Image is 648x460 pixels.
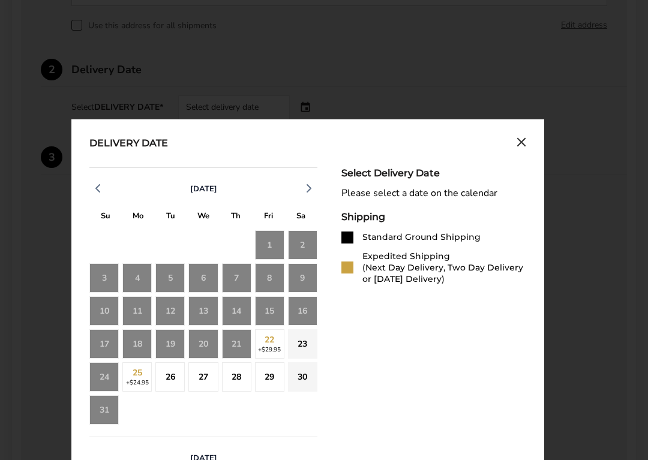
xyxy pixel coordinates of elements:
[285,209,317,227] div: S
[220,209,252,227] div: T
[362,251,526,285] div: Expedited Shipping (Next Day Delivery, Two Day Delivery or [DATE] Delivery)
[187,209,220,227] div: W
[185,184,222,195] button: [DATE]
[341,212,526,223] div: Shipping
[341,168,526,179] div: Select Delivery Date
[155,209,187,227] div: T
[517,138,526,151] button: Close calendar
[190,184,217,195] span: [DATE]
[362,232,481,243] div: Standard Ground Shipping
[122,209,154,227] div: M
[89,209,122,227] div: S
[341,188,526,200] div: Please select a date on the calendar
[89,138,168,151] div: Delivery Date
[252,209,284,227] div: F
